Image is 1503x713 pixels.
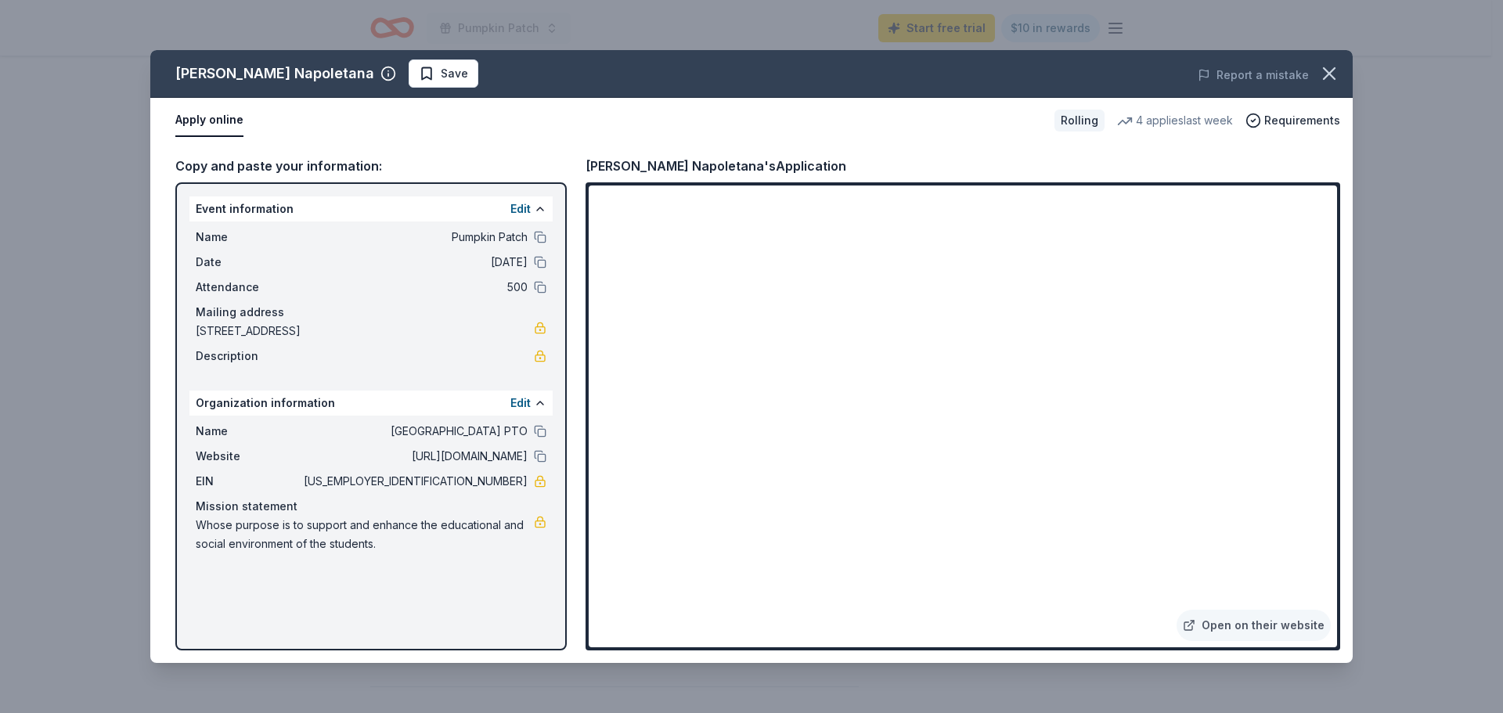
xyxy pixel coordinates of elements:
[196,303,546,322] div: Mailing address
[1245,111,1340,130] button: Requirements
[196,322,534,340] span: [STREET_ADDRESS]
[175,61,374,86] div: [PERSON_NAME] Napoletana
[1198,66,1309,85] button: Report a mistake
[1117,111,1233,130] div: 4 applies last week
[1177,610,1331,641] a: Open on their website
[301,422,528,441] span: [GEOGRAPHIC_DATA] PTO
[196,422,301,441] span: Name
[301,253,528,272] span: [DATE]
[301,472,528,491] span: [US_EMPLOYER_IDENTIFICATION_NUMBER]
[196,228,301,247] span: Name
[196,516,534,553] span: Whose purpose is to support and enhance the educational and social environment of the students.
[189,196,553,221] div: Event information
[196,447,301,466] span: Website
[196,253,301,272] span: Date
[441,64,468,83] span: Save
[1264,111,1340,130] span: Requirements
[409,59,478,88] button: Save
[196,497,546,516] div: Mission statement
[196,347,301,366] span: Description
[301,278,528,297] span: 500
[510,394,531,412] button: Edit
[1054,110,1105,131] div: Rolling
[175,156,567,176] div: Copy and paste your information:
[189,391,553,416] div: Organization information
[196,278,301,297] span: Attendance
[196,472,301,491] span: EIN
[586,156,846,176] div: [PERSON_NAME] Napoletana's Application
[301,447,528,466] span: [URL][DOMAIN_NAME]
[175,104,243,137] button: Apply online
[301,228,528,247] span: Pumpkin Patch
[510,200,531,218] button: Edit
